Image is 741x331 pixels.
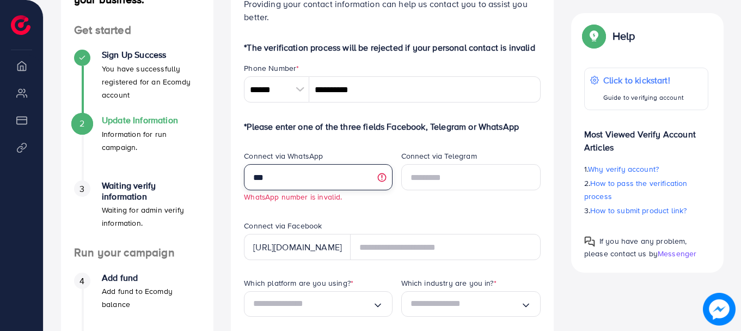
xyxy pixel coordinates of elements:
h4: Add fund [102,273,200,283]
p: *Please enter one of the three fields Facebook, Telegram or WhatsApp [244,120,541,133]
label: Connect via Facebook [244,220,322,231]
p: Waiting for admin verify information. [102,203,200,230]
li: Waiting verify information [61,180,213,246]
div: Search for option [401,291,541,317]
div: Search for option [244,291,392,317]
p: *The verification process will be rejected if your personal contact is invalid [244,41,541,54]
span: 2 [79,117,84,130]
p: Information for run campaign. [102,128,200,154]
p: Click to kickstart! [603,74,684,87]
li: Sign Up Success [61,50,213,115]
li: Update Information [61,115,213,180]
p: 2. [584,177,708,203]
h4: Update Information [102,115,200,125]
label: Which platform are you using? [244,278,353,288]
small: WhatsApp number is invalid. [244,191,342,202]
h4: Run your campaign [61,246,213,260]
p: Add fund to Ecomdy balance [102,285,200,311]
label: Connect via Telegram [401,151,477,161]
span: 4 [79,275,84,287]
span: How to submit product link? [590,205,687,216]
label: Phone Number [244,63,299,74]
h4: Get started [61,23,213,37]
img: Popup guide [584,236,595,247]
p: You have successfully registered for an Ecomdy account [102,62,200,101]
input: Search for option [411,296,520,312]
img: Popup guide [584,26,604,46]
p: 3. [584,204,708,217]
span: Messenger [658,248,696,259]
img: image [703,293,736,326]
h4: Waiting verify information [102,180,200,201]
p: Guide to verifying account [603,91,684,104]
label: Which industry are you in? [401,278,497,288]
img: logo [11,15,30,35]
div: [URL][DOMAIN_NAME] [244,234,351,260]
span: If you have any problem, please contact us by [584,236,687,259]
label: Connect via WhatsApp [244,151,323,161]
h4: Sign Up Success [102,50,200,60]
p: Help [613,29,635,43]
input: Search for option [253,296,372,312]
span: 3 [79,183,84,195]
span: Why verify account? [588,164,659,174]
p: Most Viewed Verify Account Articles [584,119,708,154]
p: 1. [584,163,708,176]
span: How to pass the verification process [584,178,688,202]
